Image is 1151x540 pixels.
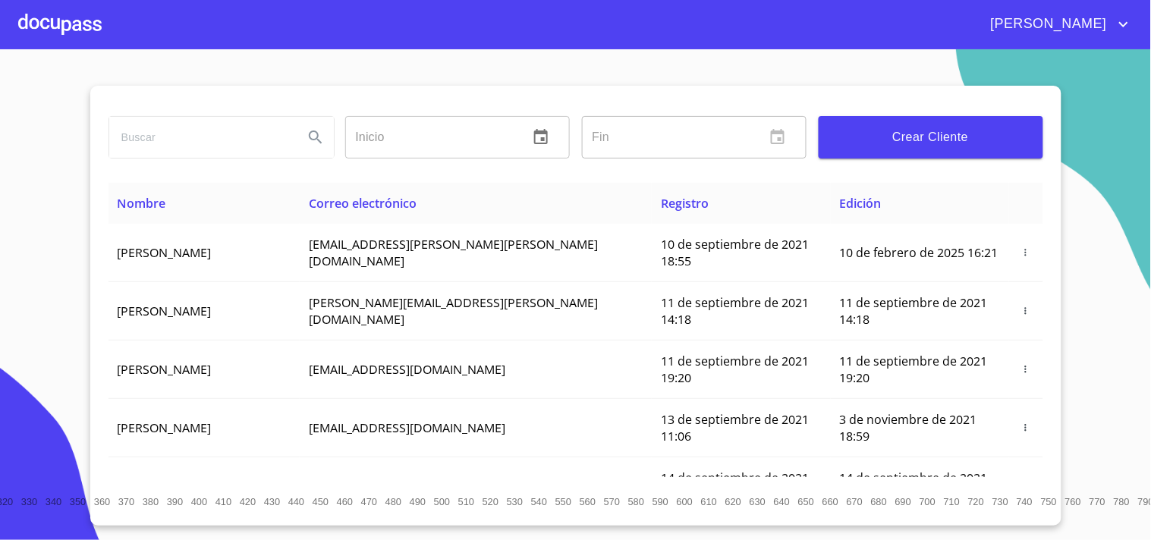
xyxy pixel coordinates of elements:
button: 440 [285,489,309,513]
button: 500 [430,489,454,513]
span: 640 [774,496,790,507]
span: 510 [458,496,474,507]
span: [PERSON_NAME] [118,244,212,261]
button: 390 [163,489,187,513]
span: 720 [968,496,984,507]
button: 600 [673,489,697,513]
span: 780 [1114,496,1130,507]
span: 3 de noviembre de 2021 18:59 [840,411,977,444]
button: 710 [940,489,964,513]
span: 600 [677,496,693,507]
span: 350 [70,496,86,507]
button: 400 [187,489,212,513]
span: 400 [191,496,207,507]
span: 590 [653,496,668,507]
button: 360 [90,489,115,513]
span: 440 [288,496,304,507]
button: 720 [964,489,989,513]
span: [EMAIL_ADDRESS][PERSON_NAME][PERSON_NAME][DOMAIN_NAME] [309,236,598,269]
button: 510 [454,489,479,513]
span: 690 [895,496,911,507]
span: 10 de septiembre de 2021 18:55 [661,236,809,269]
span: 330 [21,496,37,507]
button: 650 [794,489,819,513]
span: 11 de septiembre de 2021 14:18 [840,294,988,328]
span: 700 [920,496,936,507]
span: 760 [1065,496,1081,507]
span: 610 [701,496,717,507]
button: 670 [843,489,867,513]
span: 380 [143,496,159,507]
span: 650 [798,496,814,507]
button: Crear Cliente [819,116,1043,159]
button: 770 [1086,489,1110,513]
button: 580 [624,489,649,513]
button: 550 [552,489,576,513]
span: 580 [628,496,644,507]
button: 530 [503,489,527,513]
span: Crear Cliente [831,127,1031,148]
button: 630 [746,489,770,513]
button: 350 [66,489,90,513]
button: 700 [916,489,940,513]
button: account of current user [980,12,1133,36]
button: 570 [600,489,624,513]
span: 10 de febrero de 2025 16:21 [840,244,998,261]
button: 410 [212,489,236,513]
button: 480 [382,489,406,513]
button: 420 [236,489,260,513]
span: 500 [434,496,450,507]
span: [PERSON_NAME][EMAIL_ADDRESS][PERSON_NAME][DOMAIN_NAME] [309,294,598,328]
button: 450 [309,489,333,513]
span: 390 [167,496,183,507]
button: 380 [139,489,163,513]
span: 630 [750,496,766,507]
span: 660 [822,496,838,507]
span: [EMAIL_ADDRESS][DOMAIN_NAME] [309,419,505,436]
button: 640 [770,489,794,513]
button: 740 [1013,489,1037,513]
span: 11 de septiembre de 2021 19:20 [840,353,988,386]
button: 680 [867,489,892,513]
button: 370 [115,489,139,513]
span: 370 [118,496,134,507]
button: 540 [527,489,552,513]
span: 570 [604,496,620,507]
span: 770 [1090,496,1105,507]
span: 14 de septiembre de 2021 12:26 [661,469,809,503]
span: Correo electrónico [309,195,417,212]
span: 11 de septiembre de 2021 14:18 [661,294,809,328]
span: 14 de septiembre de 2021 12:26 [840,469,988,503]
span: 430 [264,496,280,507]
button: 750 [1037,489,1061,513]
span: 11 de septiembre de 2021 19:20 [661,353,809,386]
span: 710 [944,496,960,507]
span: 480 [385,496,401,507]
button: 430 [260,489,285,513]
span: Registro [661,195,709,212]
span: 620 [725,496,741,507]
span: 420 [240,496,256,507]
span: 560 [580,496,596,507]
span: 340 [46,496,61,507]
button: 760 [1061,489,1086,513]
button: 620 [722,489,746,513]
button: 610 [697,489,722,513]
span: 540 [531,496,547,507]
span: 450 [313,496,329,507]
span: [PERSON_NAME] [118,419,212,436]
button: 330 [17,489,42,513]
button: 690 [892,489,916,513]
span: 740 [1017,496,1033,507]
span: 530 [507,496,523,507]
span: [PERSON_NAME] [118,303,212,319]
span: [PERSON_NAME] [980,12,1115,36]
button: 340 [42,489,66,513]
button: 560 [576,489,600,513]
span: 730 [992,496,1008,507]
span: 550 [555,496,571,507]
button: 460 [333,489,357,513]
span: 670 [847,496,863,507]
span: [EMAIL_ADDRESS][DOMAIN_NAME] [309,361,505,378]
button: 660 [819,489,843,513]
